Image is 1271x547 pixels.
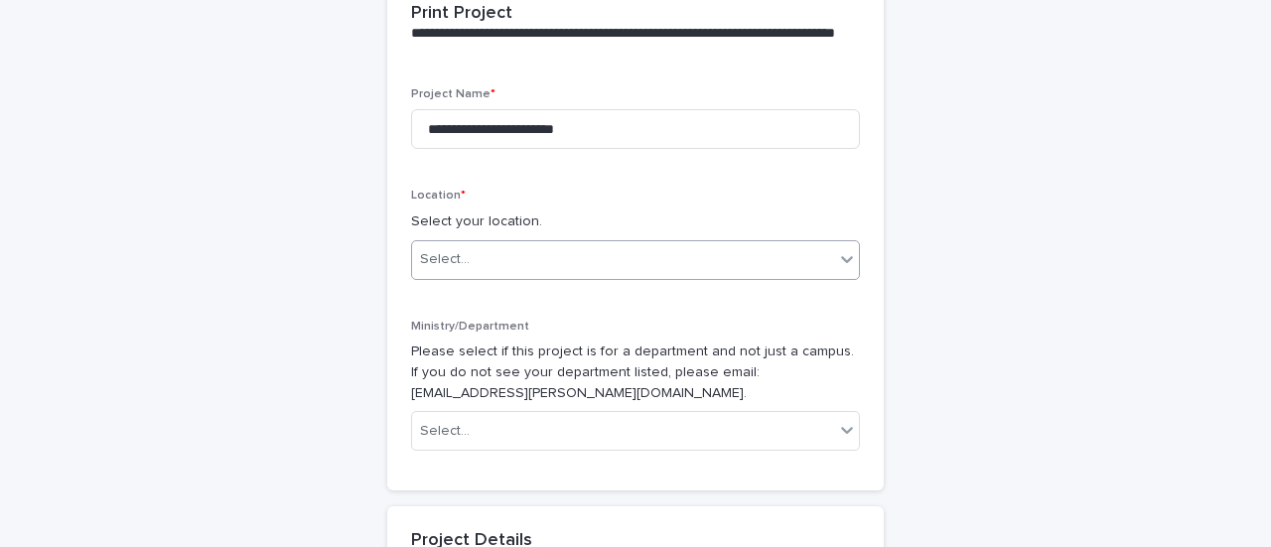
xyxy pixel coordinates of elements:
p: Select your location. [411,211,860,232]
h2: Print Project [411,3,512,25]
p: Please select if this project is for a department and not just a campus. If you do not see your d... [411,342,860,403]
div: Select... [420,249,470,270]
div: Select... [420,421,470,442]
span: Ministry/Department [411,321,529,333]
span: Location [411,190,466,202]
span: Project Name [411,88,495,100]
